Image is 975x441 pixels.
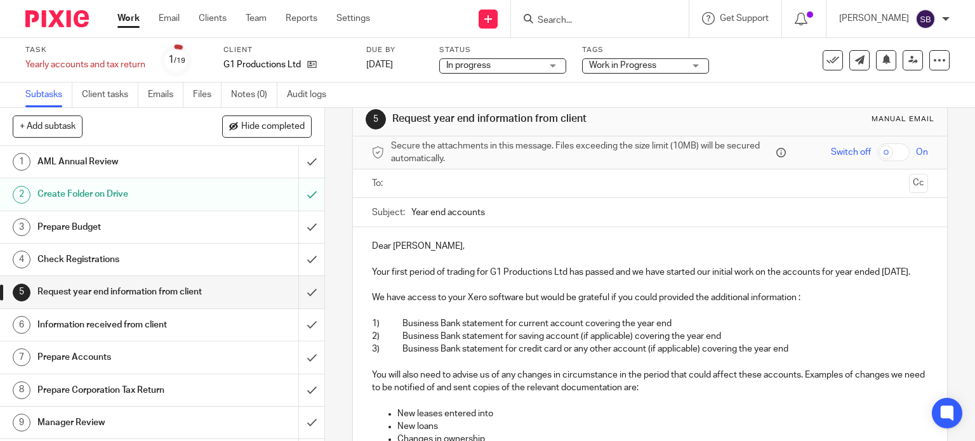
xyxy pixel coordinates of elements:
h1: AML Annual Review [37,152,203,171]
h1: Information received from client [37,315,203,334]
span: Switch off [831,146,871,159]
p: 1) Business Bank statement for current account covering the year end [372,317,929,330]
h1: Prepare Corporation Tax Return [37,381,203,400]
p: We have access to your Xero software but would be grateful if you could provided the additional i... [372,291,929,304]
div: 8 [13,381,30,399]
p: New loans [397,420,929,433]
a: Clients [199,12,227,25]
a: Team [246,12,267,25]
p: 2) Business Bank statement for saving account (if applicable) covering the year end [372,330,929,343]
a: Audit logs [287,82,336,107]
a: Notes (0) [231,82,277,107]
p: Dear [PERSON_NAME], [372,240,929,253]
h1: Request year end information from client [392,112,677,126]
a: Work [117,12,140,25]
div: 9 [13,414,30,431]
h1: Manager Review [37,413,203,432]
div: 4 [13,251,30,268]
button: Hide completed [222,115,312,137]
span: Work in Progress [589,61,656,70]
label: Status [439,45,566,55]
p: You will also need to advise us of any changes in circumstance in the period that could affect th... [372,369,929,395]
a: Email [159,12,180,25]
div: 1 [168,53,185,67]
a: Client tasks [82,82,138,107]
label: Task [25,45,145,55]
p: G1 Productions Ltd [223,58,301,71]
label: Client [223,45,350,55]
h1: Prepare Accounts [37,348,203,367]
label: Tags [582,45,709,55]
img: Pixie [25,10,89,27]
p: [PERSON_NAME] [839,12,909,25]
span: [DATE] [366,60,393,69]
h1: Create Folder on Drive [37,185,203,204]
div: Manual email [872,114,934,124]
button: + Add subtask [13,115,83,137]
img: svg%3E [915,9,936,29]
span: Secure the attachments in this message. Files exceeding the size limit (10MB) will be secured aut... [391,140,774,166]
span: On [916,146,928,159]
a: Reports [286,12,317,25]
a: Settings [336,12,370,25]
span: Get Support [720,14,769,23]
a: Emails [148,82,183,107]
p: Your first period of trading for G1 Productions Ltd has passed and we have started our initial wo... [372,266,929,279]
p: New leases entered into [397,407,929,420]
div: 3 [13,218,30,236]
div: 7 [13,348,30,366]
h1: Check Registrations [37,250,203,269]
label: Due by [366,45,423,55]
span: Hide completed [241,122,305,132]
div: 5 [366,109,386,129]
small: /19 [174,57,185,64]
div: 6 [13,316,30,334]
label: Subject: [372,206,405,219]
div: Yearly accounts and tax return [25,58,145,71]
h1: Request year end information from client [37,282,203,301]
h1: Prepare Budget [37,218,203,237]
label: To: [372,177,386,190]
div: 2 [13,186,30,204]
div: 1 [13,153,30,171]
div: 5 [13,284,30,301]
button: Cc [909,174,928,193]
a: Files [193,82,222,107]
span: In progress [446,61,491,70]
a: Subtasks [25,82,72,107]
p: 3) Business Bank statement for credit card or any other account (if applicable) covering the year... [372,343,929,355]
input: Search [536,15,651,27]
